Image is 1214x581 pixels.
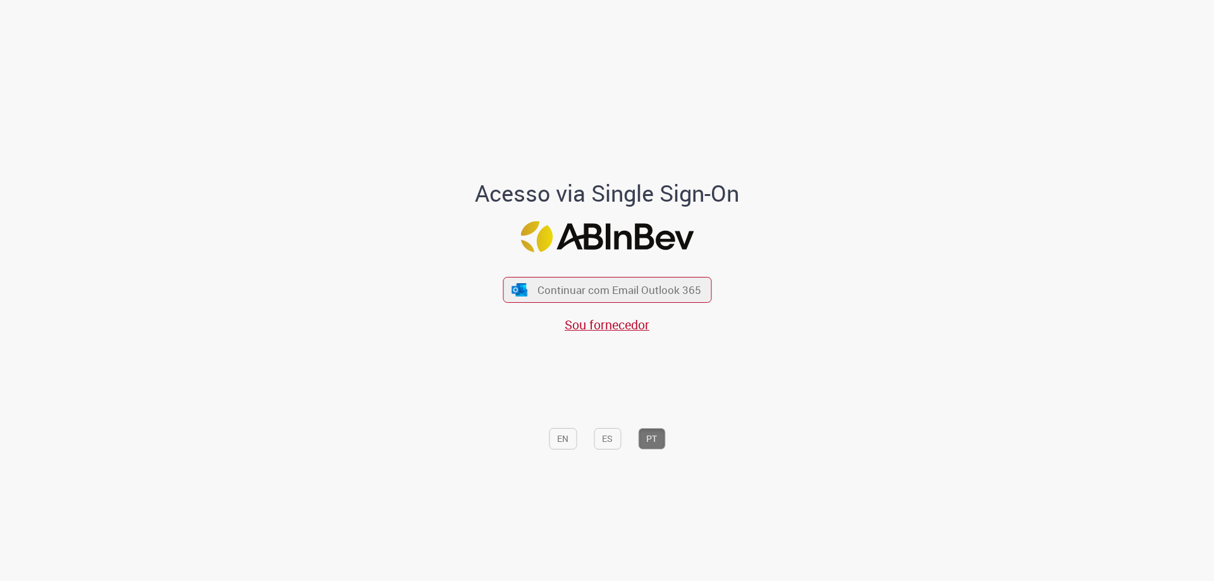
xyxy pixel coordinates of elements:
img: Logo ABInBev [520,221,694,252]
img: ícone Azure/Microsoft 360 [511,283,529,297]
h1: Acesso via Single Sign-On [432,181,783,206]
button: ES [594,428,621,450]
button: EN [549,428,577,450]
button: PT [638,428,665,450]
button: ícone Azure/Microsoft 360 Continuar com Email Outlook 365 [503,277,711,303]
a: Sou fornecedor [565,316,649,333]
span: Continuar com Email Outlook 365 [537,283,701,297]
